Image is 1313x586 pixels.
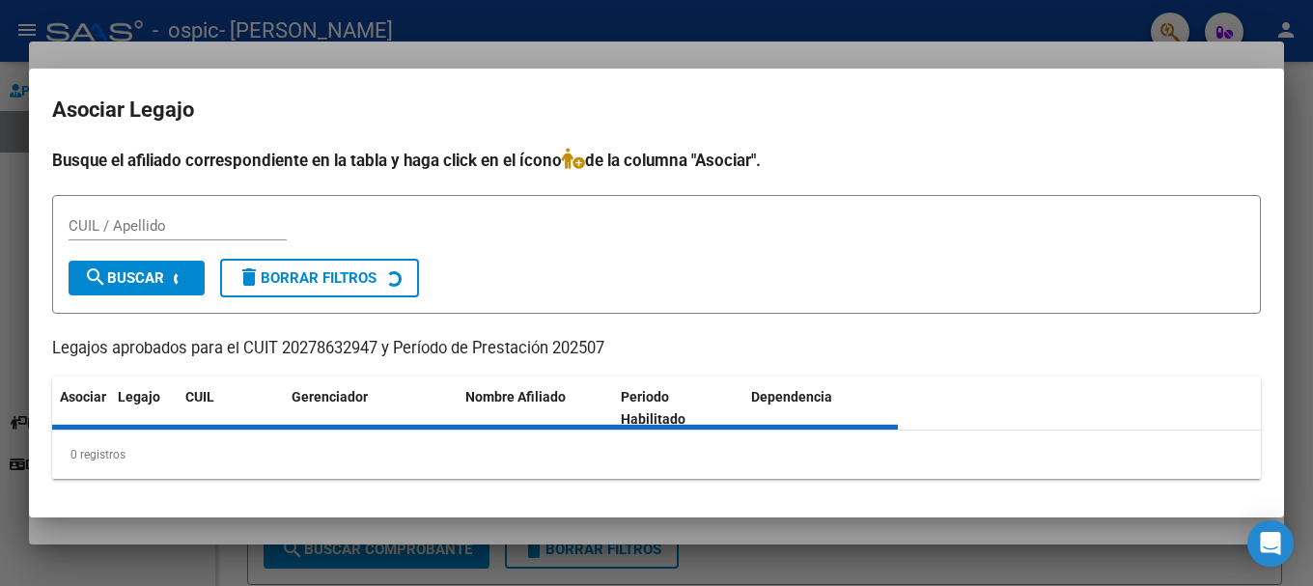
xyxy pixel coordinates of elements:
datatable-header-cell: Asociar [52,377,110,440]
span: Buscar [84,269,164,287]
span: Asociar [60,389,106,405]
datatable-header-cell: Dependencia [743,377,899,440]
span: Dependencia [751,389,832,405]
datatable-header-cell: Nombre Afiliado [458,377,613,440]
datatable-header-cell: Periodo Habilitado [613,377,743,440]
div: 0 registros [52,431,1261,479]
span: CUIL [185,389,214,405]
p: Legajos aprobados para el CUIT 20278632947 y Período de Prestación 202507 [52,337,1261,361]
datatable-header-cell: Legajo [110,377,178,440]
button: Borrar Filtros [220,259,419,297]
span: Legajo [118,389,160,405]
h4: Busque el afiliado correspondiente en la tabla y haga click en el ícono de la columna "Asociar". [52,148,1261,173]
button: Buscar [69,261,205,295]
h2: Asociar Legajo [52,92,1261,128]
mat-icon: delete [237,265,261,289]
span: Borrar Filtros [237,269,377,287]
span: Gerenciador [292,389,368,405]
span: Periodo Habilitado [621,389,685,427]
span: Nombre Afiliado [465,389,566,405]
datatable-header-cell: CUIL [178,377,284,440]
div: Open Intercom Messenger [1247,520,1294,567]
datatable-header-cell: Gerenciador [284,377,458,440]
mat-icon: search [84,265,107,289]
